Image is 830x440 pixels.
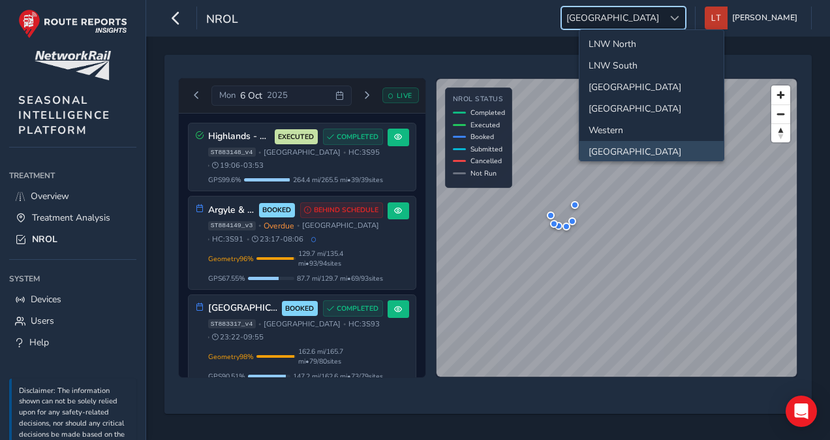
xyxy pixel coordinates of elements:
span: HC: 3S93 [348,319,380,329]
span: 19:06 - 03:53 [212,161,264,170]
span: Help [29,336,49,349]
span: [GEOGRAPHIC_DATA] [264,319,341,329]
span: Completed [470,108,505,118]
h4: NROL Status [453,95,505,104]
a: Treatment Analysis [9,207,136,228]
a: Help [9,332,136,353]
span: GPS 99.6 % [208,175,241,185]
li: North and East [579,76,724,98]
a: Users [9,310,136,332]
span: BEHIND SCHEDULE [314,205,378,215]
span: [GEOGRAPHIC_DATA] [264,148,341,157]
span: • [207,162,209,169]
a: Overview [9,185,136,207]
h3: Highlands - 3S95 [208,131,270,142]
span: 162.6 mi / 165.7 mi • 79 / 80 sites [298,347,383,366]
span: LIVE [397,91,412,101]
span: • [207,334,209,341]
span: 147.2 mi / 162.6 mi • 73 / 79 sites [293,371,383,381]
span: 87.7 mi / 129.7 mi • 69 / 93 sites [297,274,383,283]
span: Geometry 96 % [208,254,254,264]
span: Mon [219,89,236,101]
span: Executed [470,120,500,130]
span: • [258,149,261,156]
span: Not Run [470,168,497,178]
span: • [343,321,346,328]
span: BOOKED [262,205,291,215]
img: customer logo [35,51,111,80]
li: LNW North [579,33,724,55]
span: COMPLETED [337,304,378,314]
span: HC: 3S95 [348,148,380,157]
span: 23:17 - 08:06 [252,234,303,244]
span: • [343,149,346,156]
a: Devices [9,289,136,310]
span: ST883148_v4 [208,148,256,157]
span: • [207,236,209,243]
span: Cancelled [470,156,502,166]
span: BOOKED [285,304,314,314]
span: Geometry 98 % [208,352,254,362]
span: SEASONAL INTELLIGENCE PLATFORM [18,93,110,138]
span: HC: 3S91 [212,234,243,244]
a: NROL [9,228,136,250]
span: [PERSON_NAME] [732,7,797,29]
span: Users [31,315,54,327]
span: 264.4 mi / 265.5 mi • 39 / 39 sites [293,175,383,185]
button: Reset bearing to north [771,123,790,142]
span: Submitted [470,144,502,154]
span: GPS 67.55 % [208,274,245,283]
span: 23:22 - 09:55 [212,332,264,342]
div: Treatment [9,166,136,185]
span: ST884149_v3 [208,221,256,230]
span: NROL [32,233,57,245]
span: • [258,222,261,229]
button: Zoom out [771,104,790,123]
button: Previous day [186,87,207,104]
img: rr logo [18,9,127,39]
span: Booked [470,132,494,142]
span: Overdue [264,221,294,231]
div: Open Intercom Messenger [786,396,817,427]
div: System [9,269,136,289]
img: diamond-layout [705,7,728,29]
h3: [GEOGRAPHIC_DATA], [GEOGRAPHIC_DATA], [GEOGRAPHIC_DATA] 3S93 [208,303,277,314]
span: [GEOGRAPHIC_DATA] [562,7,664,29]
span: • [247,236,249,243]
button: Zoom in [771,86,790,104]
h3: Argyle & [PERSON_NAME] Circle - 3S91 [208,205,254,216]
span: ST883317_v4 [208,319,256,328]
span: EXECUTED [278,132,314,142]
li: Wales [579,98,724,119]
span: • [297,222,300,229]
span: 129.7 mi / 135.4 mi • 93 / 94 sites [298,249,383,268]
span: NROL [206,11,238,29]
span: Devices [31,293,61,306]
span: 6 Oct [240,89,262,102]
button: Next day [356,87,378,104]
span: Overview [31,190,69,202]
button: [PERSON_NAME] [705,7,802,29]
span: GPS 90.51 % [208,371,245,381]
canvas: Map [437,79,797,377]
li: Scotland [579,141,724,163]
span: 2025 [267,89,288,101]
span: Treatment Analysis [32,212,110,224]
li: Western [579,119,724,141]
li: LNW South [579,55,724,76]
span: • [258,321,261,328]
span: COMPLETED [337,132,378,142]
span: [GEOGRAPHIC_DATA] [302,221,379,230]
